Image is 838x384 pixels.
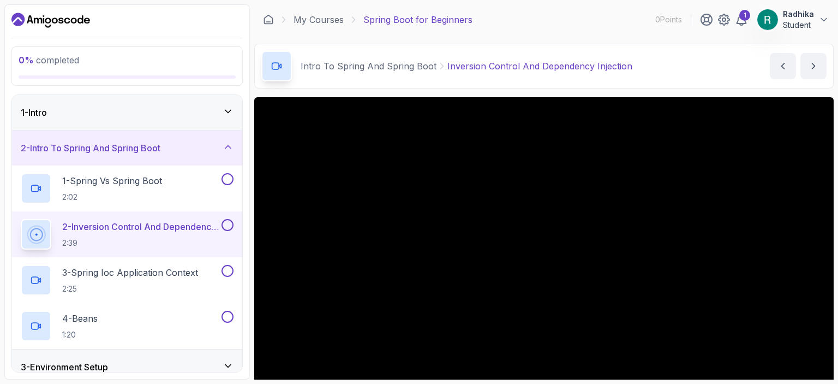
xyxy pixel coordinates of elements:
button: 3-Spring Ioc Application Context2:25 [21,265,234,296]
button: next content [800,53,827,79]
h3: 2 - Intro To Spring And Spring Boot [21,141,160,155]
button: 1-Intro [12,95,242,130]
p: Student [783,20,814,31]
p: Radhika [783,9,814,20]
a: Dashboard [263,14,274,25]
a: 1 [735,13,748,26]
p: Intro To Spring And Spring Boot [301,60,436,73]
p: 2:02 [62,192,162,203]
button: user profile imageRadhikaStudent [757,9,829,31]
button: 4-Beans1:20 [21,311,234,341]
h3: 3 - Environment Setup [21,361,108,374]
p: 1:20 [62,329,98,340]
p: 2:39 [62,238,219,249]
button: 2-Inversion Control And Dependency Injection2:39 [21,219,234,250]
p: Spring Boot for Beginners [363,13,472,26]
div: 1 [739,10,750,21]
button: previous content [770,53,796,79]
p: 3 - Spring Ioc Application Context [62,266,198,279]
img: user profile image [757,9,778,30]
p: 4 - Beans [62,312,98,325]
p: 2 - Inversion Control And Dependency Injection [62,220,219,233]
button: 2-Intro To Spring And Spring Boot [12,131,242,166]
p: 0 Points [655,14,682,25]
a: My Courses [294,13,344,26]
button: 1-Spring Vs Spring Boot2:02 [21,173,234,204]
h3: 1 - Intro [21,106,47,119]
p: 1 - Spring Vs Spring Boot [62,174,162,187]
p: 2:25 [62,283,198,294]
span: completed [19,55,79,66]
p: Inversion Control And Dependency Injection [447,60,632,73]
a: Dashboard [11,11,90,29]
span: 0 % [19,55,34,66]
